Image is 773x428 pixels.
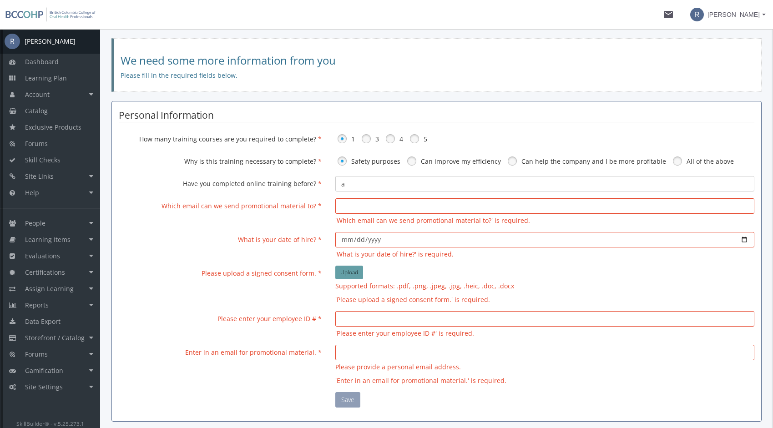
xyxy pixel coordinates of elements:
span: Catalog [25,106,48,115]
button: Upload [335,266,363,279]
label: Have you completed online training before? [112,176,328,188]
h3: We need some more information from you [121,55,754,66]
span: Supported formats: .pdf, .png, .jpeg, .jpg, .heic, .doc, .docx [335,282,754,291]
span: Help [25,188,39,197]
span: Account [25,90,50,99]
span: 'Please enter your employee ID #' is required. [335,329,474,337]
div: Please provide a personal email address. [335,363,754,372]
span: Learning Items [25,235,71,244]
span: Data Export [25,317,61,326]
label: All of the above [687,157,734,166]
span: Evaluations [25,252,60,260]
span: Storefront / Catalog [25,333,85,342]
label: Can help the company and I be more profitable [521,157,666,166]
label: 4 [399,135,403,144]
span: [PERSON_NAME] [707,6,760,23]
small: SkillBuilder® - v.5.25.273.1 [16,420,84,427]
p: Please fill in the required fields below. [121,71,754,80]
label: 3 [375,135,379,144]
span: Dashboard [25,57,59,66]
span: Site Links [25,172,54,181]
label: How many training courses are you required to complete? [112,131,328,144]
div: [PERSON_NAME] [25,37,76,46]
span: Reports [25,301,49,309]
label: 1 [351,135,355,144]
input: yyyy-mm-dd [335,232,754,247]
span: Certifications [25,268,65,277]
label: Safety purposes [351,157,400,166]
span: 'Enter in an email for promotional material.' is required. [335,376,506,385]
mat-icon: mail [663,9,674,20]
label: What is your date of hire? [112,232,328,244]
span: Exclusive Products [25,123,81,131]
legend: Personal Information [119,108,754,122]
span: Upload [340,268,358,276]
span: Assign Learning [25,284,74,293]
span: 'Please upload a signed consent form.' is required. [335,295,490,304]
span: Forums [25,139,48,148]
span: 'What is your date of hire?' is required. [335,250,454,258]
span: Forums [25,350,48,358]
button: Save [335,392,360,408]
span: 'Which email can we send promotional material to?' is required. [335,216,530,225]
label: 5 [424,135,427,144]
label: Can improve my efficiency [421,157,501,166]
span: Site Settings [25,383,63,391]
label: Please upload a signed consent form. [112,266,328,278]
span: People [25,219,45,227]
span: Gamification [25,366,63,375]
span: R [690,8,704,21]
label: Which email can we send promotional material to? [112,198,328,211]
label: Enter in an email for promotional material. [112,345,328,357]
span: Learning Plan [25,74,67,82]
label: Why is this training necessary to complete? [112,154,328,166]
span: R [5,34,20,49]
span: Skill Checks [25,156,61,164]
label: Please enter your employee ID # [112,311,328,323]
